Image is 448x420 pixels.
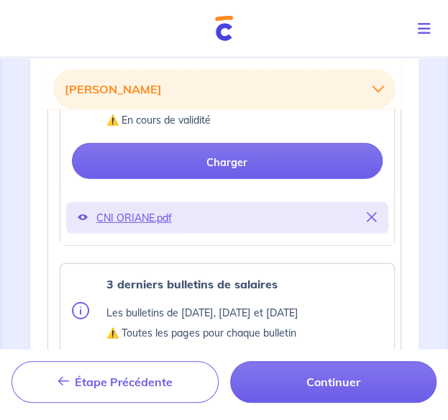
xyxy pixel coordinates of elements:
p: Les bulletins de [DATE], [DATE] et [DATE] [106,304,383,321]
button: Voir [78,208,88,228]
p: ⚠️ Toutes les pages pour chaque bulletin [106,324,383,342]
button: [PERSON_NAME] [53,69,396,109]
img: info.svg [72,302,89,319]
span: Étape Précédente [75,375,173,389]
p: CNI ORIANE.pdf [96,208,358,228]
img: Cautioneo [215,16,233,41]
strong: 3 derniers bulletins de salaires [106,277,278,291]
button: Continuer [230,361,437,403]
button: Supprimer [367,208,377,228]
button: Charger [72,143,383,179]
button: Toggle navigation [406,10,448,47]
button: Étape Précédente [12,361,219,403]
p: ⚠️ En cours de validité [106,111,383,129]
div: categoryName: national-id, userCategory: cdi [60,33,395,246]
